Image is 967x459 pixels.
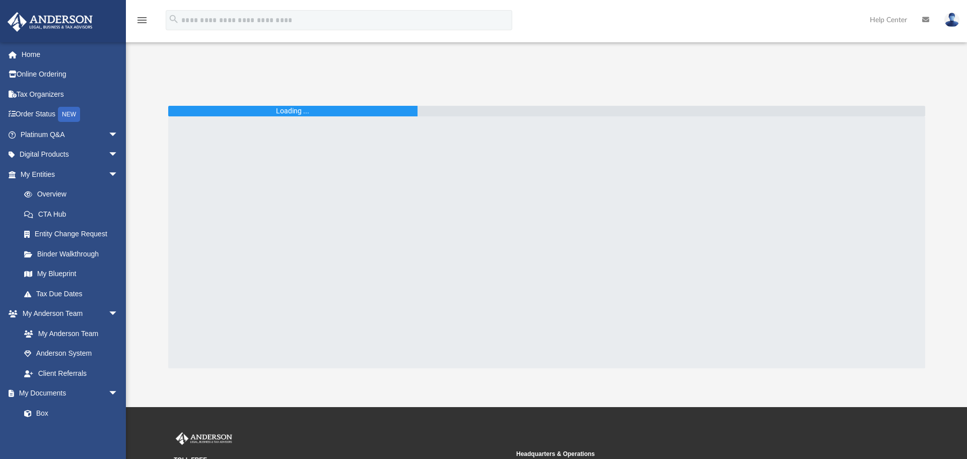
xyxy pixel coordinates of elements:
[14,403,123,423] a: Box
[14,204,133,224] a: CTA Hub
[7,383,128,404] a: My Documentsarrow_drop_down
[5,12,96,32] img: Anderson Advisors Platinum Portal
[516,449,852,458] small: Headquarters & Operations
[7,64,133,85] a: Online Ordering
[14,244,133,264] a: Binder Walkthrough
[7,164,133,184] a: My Entitiesarrow_drop_down
[944,13,959,27] img: User Pic
[7,44,133,64] a: Home
[108,383,128,404] span: arrow_drop_down
[7,145,133,165] a: Digital Productsarrow_drop_down
[7,104,133,125] a: Order StatusNEW
[14,423,128,443] a: Meeting Minutes
[136,19,148,26] a: menu
[14,264,128,284] a: My Blueprint
[168,14,179,25] i: search
[14,344,128,364] a: Anderson System
[7,84,133,104] a: Tax Organizers
[7,124,133,145] a: Platinum Q&Aarrow_drop_down
[14,224,133,244] a: Entity Change Request
[7,304,128,324] a: My Anderson Teamarrow_drop_down
[14,284,133,304] a: Tax Due Dates
[136,14,148,26] i: menu
[14,323,123,344] a: My Anderson Team
[14,363,128,383] a: Client Referrals
[108,145,128,165] span: arrow_drop_down
[58,107,80,122] div: NEW
[276,106,309,116] div: Loading ...
[108,304,128,324] span: arrow_drop_down
[174,432,234,445] img: Anderson Advisors Platinum Portal
[108,164,128,185] span: arrow_drop_down
[14,184,133,205] a: Overview
[108,124,128,145] span: arrow_drop_down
